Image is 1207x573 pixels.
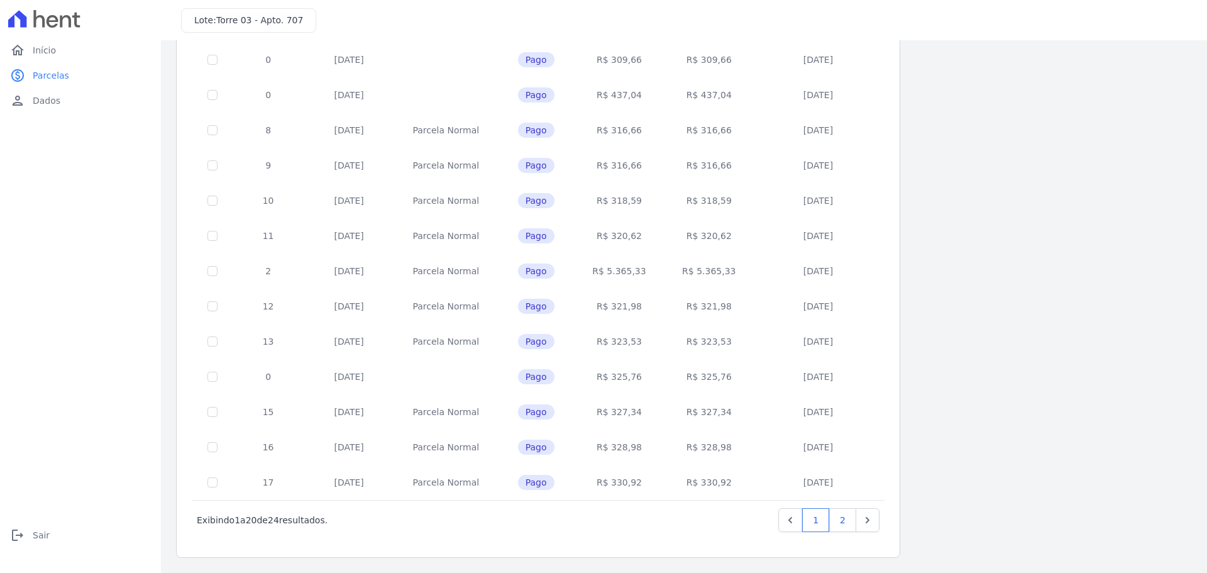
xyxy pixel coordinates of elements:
td: 10 [233,183,304,218]
td: R$ 330,92 [575,465,664,500]
td: R$ 327,34 [664,394,754,430]
td: [DATE] [754,394,883,430]
td: R$ 330,92 [664,465,754,500]
td: [DATE] [304,113,394,148]
td: R$ 316,66 [664,113,754,148]
span: Pago [518,228,554,243]
td: R$ 316,66 [575,148,664,183]
td: 8 [233,113,304,148]
td: [DATE] [304,148,394,183]
td: R$ 328,98 [575,430,664,465]
td: [DATE] [304,218,394,253]
td: R$ 328,98 [664,430,754,465]
td: Parcela Normal [394,465,498,500]
td: R$ 320,62 [575,218,664,253]
span: Início [33,44,56,57]
i: home [10,43,25,58]
td: [DATE] [754,430,883,465]
a: homeInício [5,38,156,63]
input: Só é possível selecionar pagamentos em aberto [207,301,218,311]
span: Dados [33,94,60,107]
span: Pago [518,87,554,103]
span: Pago [518,475,554,490]
input: Só é possível selecionar pagamentos em aberto [207,266,218,276]
td: Parcela Normal [394,430,498,465]
span: Pago [518,264,554,279]
input: Só é possível selecionar pagamentos em aberto [207,337,218,347]
td: 15 [233,394,304,430]
span: Pago [518,52,554,67]
h3: Lote: [194,14,303,27]
td: R$ 325,76 [575,359,664,394]
td: 9 [233,148,304,183]
td: 0 [233,359,304,394]
td: [DATE] [304,183,394,218]
span: Pago [518,193,554,208]
input: Só é possível selecionar pagamentos em aberto [207,407,218,417]
td: 13 [233,324,304,359]
td: 0 [233,42,304,77]
td: Parcela Normal [394,394,498,430]
a: 1 [802,508,829,532]
td: R$ 320,62 [664,218,754,253]
td: [DATE] [754,42,883,77]
td: [DATE] [754,253,883,289]
td: [DATE] [304,465,394,500]
span: Pago [518,123,554,138]
i: paid [10,68,25,83]
td: R$ 316,66 [664,148,754,183]
td: R$ 325,76 [664,359,754,394]
span: Torre 03 - Apto. 707 [216,15,303,25]
span: 24 [268,515,279,525]
td: R$ 5.365,33 [664,253,754,289]
td: [DATE] [304,394,394,430]
input: Só é possível selecionar pagamentos em aberto [207,196,218,206]
td: Parcela Normal [394,253,498,289]
a: Next [856,508,879,532]
span: Sair [33,529,50,542]
td: R$ 437,04 [575,77,664,113]
p: Exibindo a de resultados. [197,514,328,526]
input: Só é possível selecionar pagamentos em aberto [207,477,218,487]
td: [DATE] [304,42,394,77]
td: [DATE] [754,359,883,394]
a: 2 [829,508,856,532]
span: 1 [234,515,240,525]
a: paidParcelas [5,63,156,88]
td: [DATE] [754,465,883,500]
td: R$ 5.365,33 [575,253,664,289]
td: R$ 316,66 [575,113,664,148]
td: Parcela Normal [394,289,498,324]
td: R$ 327,34 [575,394,664,430]
a: logoutSair [5,523,156,548]
a: personDados [5,88,156,113]
td: [DATE] [754,324,883,359]
td: [DATE] [304,77,394,113]
td: R$ 318,59 [575,183,664,218]
td: [DATE] [304,289,394,324]
td: Parcela Normal [394,183,498,218]
td: 0 [233,77,304,113]
td: 17 [233,465,304,500]
td: 16 [233,430,304,465]
input: Só é possível selecionar pagamentos em aberto [207,231,218,241]
td: [DATE] [754,148,883,183]
td: [DATE] [304,430,394,465]
a: Previous [778,508,802,532]
td: 11 [233,218,304,253]
td: R$ 321,98 [575,289,664,324]
td: [DATE] [754,113,883,148]
span: Pago [518,299,554,314]
td: R$ 323,53 [664,324,754,359]
td: 2 [233,253,304,289]
td: R$ 309,66 [575,42,664,77]
td: [DATE] [304,253,394,289]
input: Só é possível selecionar pagamentos em aberto [207,55,218,65]
td: [DATE] [754,77,883,113]
input: Só é possível selecionar pagamentos em aberto [207,160,218,170]
td: [DATE] [304,324,394,359]
td: Parcela Normal [394,148,498,183]
td: R$ 318,59 [664,183,754,218]
td: [DATE] [754,218,883,253]
td: Parcela Normal [394,113,498,148]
